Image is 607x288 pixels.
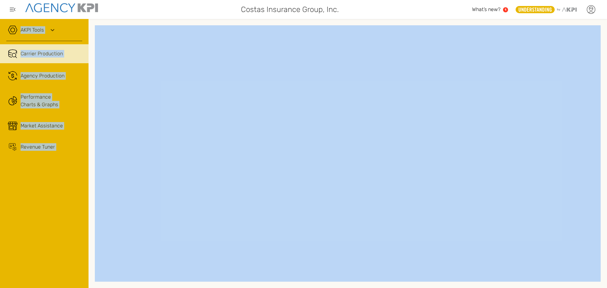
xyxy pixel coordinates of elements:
span: Carrier Production [21,50,63,58]
a: AKPI Tools [21,26,44,34]
div: Revenue Tuner [21,143,55,151]
span: What’s new? [472,6,500,12]
img: agencykpi-logo-550x69-2d9e3fa8.png [25,3,98,12]
span: Agency Production [21,72,64,80]
span: Costas Insurance Group, Inc. [241,4,339,15]
a: 1 [503,7,508,12]
text: 1 [505,8,506,11]
div: Market Assistance [21,122,63,130]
